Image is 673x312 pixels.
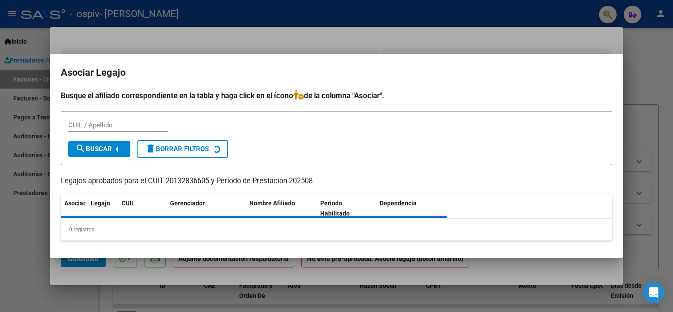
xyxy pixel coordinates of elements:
[75,143,86,154] mat-icon: search
[75,145,112,153] span: Buscar
[380,200,417,207] span: Dependencia
[643,282,664,303] div: Open Intercom Messenger
[249,200,295,207] span: Nombre Afiliado
[137,140,228,158] button: Borrar Filtros
[68,141,130,157] button: Buscar
[118,194,166,223] datatable-header-cell: CUIL
[145,143,156,154] mat-icon: delete
[87,194,118,223] datatable-header-cell: Legajo
[320,200,350,217] span: Periodo Habilitado
[61,194,87,223] datatable-header-cell: Asociar
[145,145,209,153] span: Borrar Filtros
[166,194,246,223] datatable-header-cell: Gerenciador
[317,194,376,223] datatable-header-cell: Periodo Habilitado
[61,219,612,241] div: 0 registros
[61,64,612,81] h2: Asociar Legajo
[64,200,85,207] span: Asociar
[376,194,447,223] datatable-header-cell: Dependencia
[246,194,317,223] datatable-header-cell: Nombre Afiliado
[91,200,110,207] span: Legajo
[61,176,612,187] p: Legajos aprobados para el CUIT 20132836605 y Período de Prestación 202508
[170,200,205,207] span: Gerenciador
[61,90,612,101] h4: Busque el afiliado correspondiente en la tabla y haga click en el ícono de la columna "Asociar".
[122,200,135,207] span: CUIL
